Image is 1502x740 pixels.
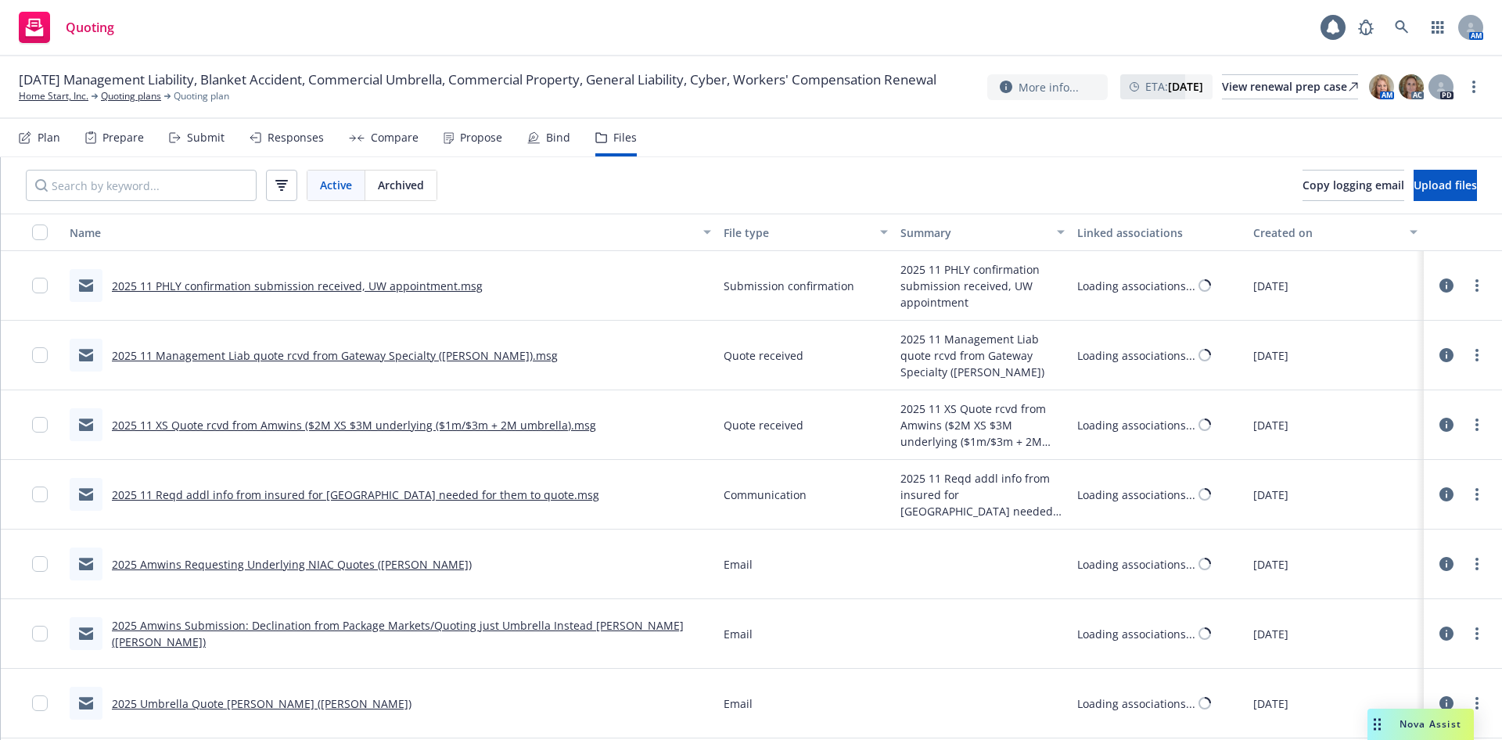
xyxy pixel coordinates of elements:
input: Search by keyword... [26,170,257,201]
button: Nova Assist [1367,709,1474,740]
span: [DATE] [1253,487,1288,503]
span: Quoting plan [174,89,229,103]
a: 2025 11 PHLY confirmation submission received, UW appointment.msg [112,278,483,293]
span: 2025 11 PHLY confirmation submission received, UW appointment [900,261,1065,311]
a: more [1464,77,1483,96]
div: Linked associations [1077,225,1241,241]
a: Report a Bug [1350,12,1382,43]
button: More info... [987,74,1108,100]
div: Name [70,225,694,241]
a: 2025 11 Reqd addl info from insured for [GEOGRAPHIC_DATA] needed for them to quote.msg [112,487,599,502]
span: [DATE] [1253,278,1288,294]
span: 2025 11 Management Liab quote rcvd from Gateway Specialty ([PERSON_NAME]) [900,331,1065,380]
input: Toggle Row Selected [32,278,48,293]
div: Loading associations... [1077,417,1195,433]
button: File type [717,214,894,251]
div: Files [613,131,637,144]
div: Loading associations... [1077,347,1195,364]
span: Active [320,177,352,193]
span: ETA : [1145,78,1203,95]
input: Toggle Row Selected [32,556,48,572]
a: Quoting plans [101,89,161,103]
a: more [1468,555,1486,573]
input: Select all [32,225,48,240]
span: 2025 11 XS Quote rcvd from Amwins ($2M XS $3M underlying ($1m/$3m + 2M umbrella) [900,401,1065,450]
span: Submission confirmation [724,278,854,294]
div: Drag to move [1367,709,1387,740]
span: Email [724,556,753,573]
span: Nova Assist [1400,717,1461,731]
div: Bind [546,131,570,144]
div: Submit [187,131,225,144]
span: Quote received [724,417,803,433]
a: 2025 11 Management Liab quote rcvd from Gateway Specialty ([PERSON_NAME]).msg [112,348,558,363]
a: Search [1386,12,1418,43]
button: Copy logging email [1303,170,1404,201]
span: [DATE] Management Liability, Blanket Accident, Commercial Umbrella, Commercial Property, General ... [19,70,936,89]
input: Toggle Row Selected [32,626,48,641]
span: More info... [1019,79,1079,95]
span: Email [724,695,753,712]
input: Toggle Row Selected [32,417,48,433]
span: Upload files [1414,178,1477,192]
a: Switch app [1422,12,1453,43]
div: Loading associations... [1077,487,1195,503]
a: Quoting [13,5,120,49]
button: Linked associations [1071,214,1248,251]
img: photo [1369,74,1394,99]
div: Loading associations... [1077,626,1195,642]
span: [DATE] [1253,695,1288,712]
span: [DATE] [1253,417,1288,433]
a: more [1468,276,1486,295]
div: Plan [38,131,60,144]
span: Archived [378,177,424,193]
span: Quote received [724,347,803,364]
div: Summary [900,225,1047,241]
span: [DATE] [1253,626,1288,642]
div: Loading associations... [1077,695,1195,712]
button: Upload files [1414,170,1477,201]
a: more [1468,694,1486,713]
span: Communication [724,487,807,503]
a: 2025 11 XS Quote rcvd from Amwins ($2M XS $3M underlying ($1m/$3m + 2M umbrella).msg [112,418,596,433]
input: Toggle Row Selected [32,695,48,711]
span: Copy logging email [1303,178,1404,192]
div: Compare [371,131,419,144]
span: [DATE] [1253,347,1288,364]
div: Responses [268,131,324,144]
a: 2025 Amwins Submission: Declination from Package Markets/Quoting just Umbrella Instead [PERSON_NA... [112,618,684,649]
a: 2025 Umbrella Quote [PERSON_NAME] ([PERSON_NAME]) [112,696,411,711]
img: photo [1399,74,1424,99]
button: Created on [1247,214,1424,251]
span: Quoting [66,21,114,34]
button: Name [63,214,717,251]
div: Prepare [102,131,144,144]
a: Home Start, Inc. [19,89,88,103]
strong: [DATE] [1168,79,1203,94]
div: Created on [1253,225,1400,241]
a: 2025 Amwins Requesting Underlying NIAC Quotes ([PERSON_NAME]) [112,557,472,572]
button: Summary [894,214,1071,251]
a: more [1468,624,1486,643]
a: more [1468,485,1486,504]
div: Loading associations... [1077,278,1195,294]
div: Propose [460,131,502,144]
span: Email [724,626,753,642]
input: Toggle Row Selected [32,487,48,502]
div: View renewal prep case [1222,75,1358,99]
a: View renewal prep case [1222,74,1358,99]
div: Loading associations... [1077,556,1195,573]
div: File type [724,225,871,241]
a: more [1468,415,1486,434]
a: more [1468,346,1486,365]
input: Toggle Row Selected [32,347,48,363]
span: [DATE] [1253,556,1288,573]
span: 2025 11 Reqd addl info from insured for [GEOGRAPHIC_DATA] needed for them to quote [900,470,1065,519]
